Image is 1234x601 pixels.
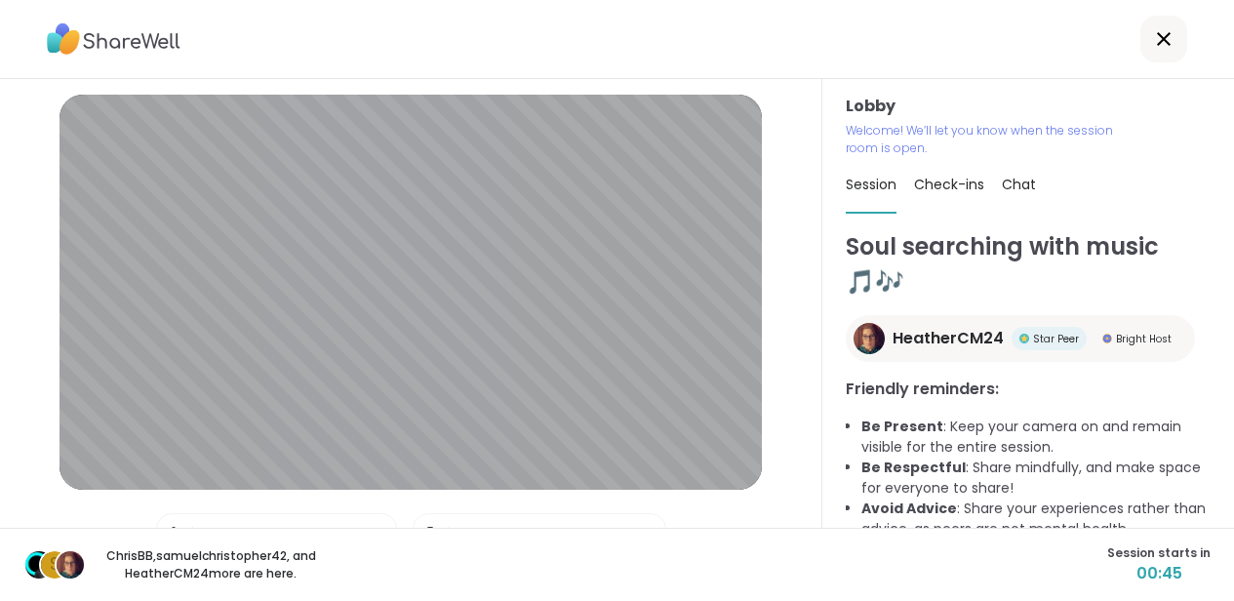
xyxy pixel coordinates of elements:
[25,551,53,579] img: ChrisBB
[50,552,60,578] span: s
[861,458,966,477] b: Be Respectful
[846,95,1211,118] h3: Lobby
[205,524,343,544] div: External Microphone
[861,499,957,518] b: Avoid Advice
[1102,334,1112,343] img: Bright Host
[861,417,943,436] b: Be Present
[1033,332,1079,346] span: Star Peer
[893,327,1004,350] span: HeatherCM24
[846,229,1211,300] h1: Soul searching with music 🎵🎶
[47,17,180,61] img: ShareWell Logo
[861,458,1211,499] li: : Share mindfully, and make space for everyone to share!
[861,499,1211,560] li: : Share your experiences rather than advice, as peers are not mental health professionals.
[421,514,439,553] img: Camera
[101,547,320,582] p: ChrisBB , samuelchristopher42 , and HeatherCM24 more are here.
[1002,175,1036,194] span: Chat
[1107,544,1211,562] span: Session starts in
[861,417,1211,458] li: : Keep your camera on and remain visible for the entire session.
[1116,332,1172,346] span: Bright Host
[846,122,1127,157] p: Welcome! We’ll let you know when the session room is open.
[846,378,1211,401] h3: Friendly reminders:
[57,551,84,579] img: HeatherCM24
[846,315,1195,362] a: HeatherCM24HeatherCM24Star PeerStar PeerBright HostBright Host
[461,524,613,544] div: FaceTime HD Camera
[447,514,452,553] span: |
[914,175,984,194] span: Check-ins
[1107,562,1211,585] span: 00:45
[165,514,182,553] img: Microphone
[1019,334,1029,343] img: Star Peer
[846,175,896,194] span: Session
[854,323,885,354] img: HeatherCM24
[190,514,195,553] span: |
